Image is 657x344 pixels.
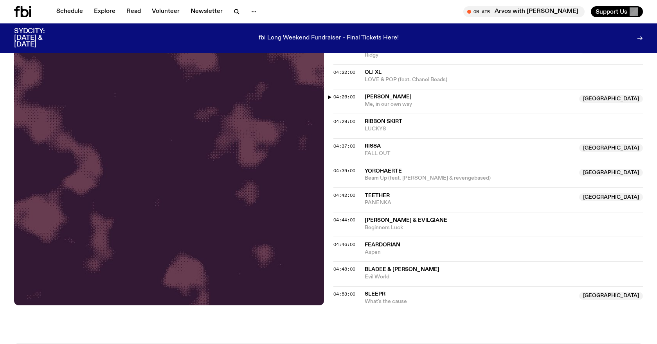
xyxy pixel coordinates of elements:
[186,6,227,17] a: Newsletter
[365,249,643,256] span: Aspen
[365,273,643,281] span: Evil World
[365,242,400,248] span: FearDorian
[365,199,575,207] span: PANENKA
[333,267,355,271] button: 04:48:00
[365,193,390,198] span: Teether
[333,266,355,272] span: 04:48:00
[333,217,355,223] span: 04:44:00
[579,169,643,176] span: [GEOGRAPHIC_DATA]
[365,101,575,108] span: Me, in our own way
[333,169,355,173] button: 04:39:00
[122,6,146,17] a: Read
[14,28,64,48] h3: SYDCITY: [DATE] & [DATE]
[333,94,355,100] span: 04:26:00
[89,6,120,17] a: Explore
[365,143,381,149] span: RISSA
[333,291,355,297] span: 04:53:00
[365,70,382,75] span: Oli XL
[333,144,355,148] button: 04:37:00
[333,242,355,247] button: 04:46:00
[365,94,412,100] span: [PERSON_NAME]
[333,168,355,174] span: 04:39:00
[259,35,399,42] p: fbi Long Weekend Fundraiser - Final Tickets Here!
[365,52,575,59] span: Ridgy
[596,8,627,15] span: Support Us
[147,6,184,17] a: Volunteer
[365,267,439,272] span: Bladee & [PERSON_NAME]
[463,6,585,17] button: On AirArvos with [PERSON_NAME]
[365,168,402,174] span: Yorohaerte
[333,241,355,248] span: 04:46:00
[333,95,355,99] button: 04:26:00
[333,292,355,296] button: 04:53:00
[365,224,643,232] span: Beginners Luck
[365,298,575,305] span: What's the cause
[333,192,355,198] span: 04:42:00
[365,217,447,223] span: [PERSON_NAME] & evilgiane
[579,95,643,103] span: [GEOGRAPHIC_DATA]
[579,292,643,300] span: [GEOGRAPHIC_DATA]
[333,70,355,75] button: 04:22:00
[333,193,355,198] button: 04:42:00
[365,125,643,133] span: LUCKY8
[333,118,355,125] span: 04:29:00
[365,291,385,297] span: SLEEPR
[365,119,402,124] span: Ribbon Skirt
[579,144,643,152] span: [GEOGRAPHIC_DATA]
[365,76,643,84] span: LOVE & POP (feat. Chanel Beads)
[333,69,355,75] span: 04:22:00
[333,218,355,222] button: 04:44:00
[333,143,355,149] span: 04:37:00
[579,193,643,201] span: [GEOGRAPHIC_DATA]
[333,119,355,124] button: 04:29:00
[365,150,575,157] span: FALL OUT
[52,6,88,17] a: Schedule
[365,175,575,182] span: Beam Up (feat. [PERSON_NAME] & revengebased)
[591,6,643,17] button: Support Us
